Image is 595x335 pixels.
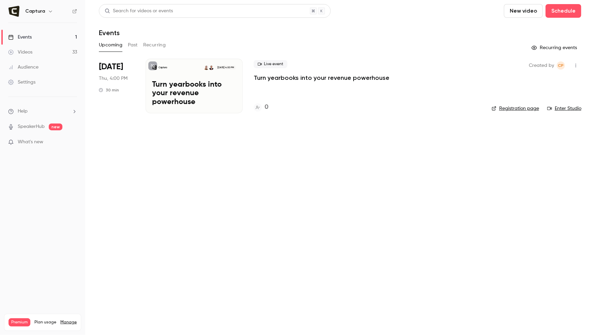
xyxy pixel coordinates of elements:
[146,59,243,113] a: Turn yearbooks into your revenue powerhouseCapturaBrendan Collopy Christian Perry[DATE] 4:00 PMTu...
[8,108,77,115] li: help-dropdown-opener
[254,60,287,68] span: Live event
[18,108,28,115] span: Help
[8,49,32,56] div: Videos
[254,74,389,82] a: Turn yearbooks into your revenue powerhouse
[492,105,539,112] a: Registration page
[557,61,565,70] span: Claudia Platzer
[529,61,554,70] span: Created by
[9,6,19,17] img: Captura
[99,61,123,72] span: [DATE]
[529,42,581,53] button: Recurring events
[8,79,35,86] div: Settings
[49,123,62,130] span: new
[209,65,214,70] img: Brendan Collopy
[558,61,564,70] span: CP
[9,318,30,326] span: Premium
[128,40,138,50] button: Past
[159,66,167,69] p: Captura
[8,34,32,41] div: Events
[99,87,119,93] div: 30 min
[18,123,45,130] a: SpeakerHub
[547,105,581,112] a: Enter Studio
[18,139,43,146] span: What's new
[254,103,268,112] a: 0
[99,29,120,37] h1: Events
[60,320,77,325] a: Manage
[8,64,39,71] div: Audience
[546,4,581,18] button: Schedule
[25,8,45,15] h6: Captura
[99,59,135,113] div: Sep 4 Thu, 4:00 PM (Europe/London)
[34,320,56,325] span: Plan usage
[69,139,77,145] iframe: Noticeable Trigger
[105,8,173,15] div: Search for videos or events
[265,103,268,112] h4: 0
[504,4,543,18] button: New video
[99,40,122,50] button: Upcoming
[204,65,209,70] img: Christian Perry
[152,81,236,107] p: Turn yearbooks into your revenue powerhouse
[143,40,166,50] button: Recurring
[215,65,236,70] span: [DATE] 4:00 PM
[99,75,128,82] span: Thu, 4:00 PM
